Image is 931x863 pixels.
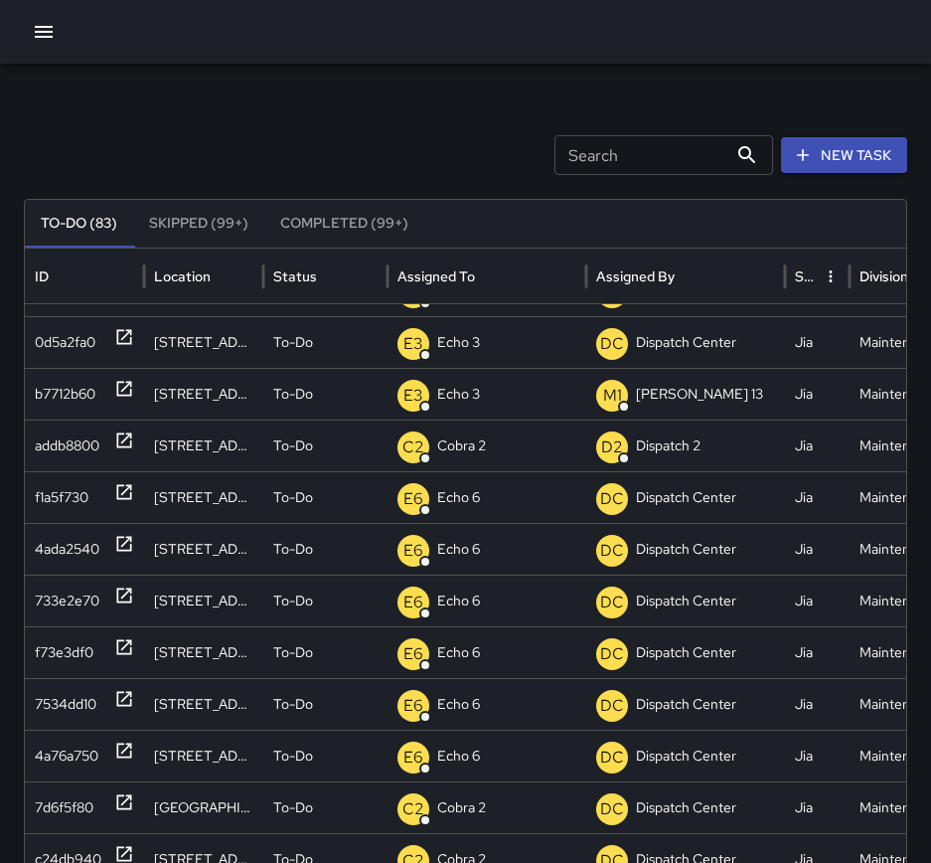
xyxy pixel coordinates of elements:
div: Jia [785,420,850,471]
p: C2 [402,435,424,459]
p: E6 [403,539,423,563]
button: Completed (99+) [264,200,424,248]
p: M1 [603,384,622,408]
div: 1645 Telegraph Avenue [144,575,263,626]
p: Cobra 2 [437,421,486,471]
div: f73e3df0 [35,627,93,678]
div: Jia [785,523,850,575]
div: Jia [785,678,850,730]
p: DC [600,487,624,511]
div: addb8800 [35,421,99,471]
div: Status [273,267,317,285]
div: b7712b60 [35,369,95,420]
p: Dispatch 2 [636,421,700,471]
button: Skipped (99+) [133,200,264,248]
p: To-Do [273,576,313,626]
div: 7d6f5f80 [35,782,93,833]
p: To-Do [273,317,313,368]
p: DC [600,539,624,563]
p: To-Do [273,782,313,833]
div: 2264 Webster Street [144,730,263,781]
p: Echo 6 [437,472,480,523]
p: E6 [403,746,423,770]
div: 441 9th Street [144,316,263,368]
div: Jia [785,368,850,420]
div: 400 23rd Street [144,420,263,471]
p: To-Do [273,472,313,523]
div: Jia [785,781,850,833]
p: E6 [403,694,423,718]
p: DC [600,797,624,821]
div: 2128 Broadway [144,781,263,833]
p: To-Do [273,627,313,678]
p: E6 [403,487,423,511]
p: DC [600,746,624,770]
p: Dispatch Center [636,731,736,781]
div: Jia [785,471,850,523]
p: Dispatch Center [636,524,736,575]
div: f1a5f730 [35,472,88,523]
p: [PERSON_NAME] 13 [636,369,763,420]
p: C2 [402,797,424,821]
button: New Task [781,137,907,174]
p: To-Do [273,421,313,471]
div: Jia [785,730,850,781]
p: Dispatch Center [636,782,736,833]
p: To-Do [273,524,313,575]
div: 1904 Franklin Street [144,368,263,420]
p: To-Do [273,679,313,730]
p: To-Do [273,369,313,420]
p: Echo 6 [437,679,480,730]
p: DC [600,642,624,666]
div: 1128 Jefferson Street [144,523,263,575]
p: Dispatch Center [636,679,736,730]
div: 0d5a2fa0 [35,317,95,368]
p: Cobra 2 [437,782,486,833]
div: 1814 Franklin Street [144,678,263,730]
p: Dispatch Center [636,576,736,626]
div: 733e2e70 [35,576,99,626]
p: Echo 3 [437,317,480,368]
div: Source [795,267,815,285]
div: Location [154,267,211,285]
p: DC [600,694,624,718]
p: Echo 6 [437,576,480,626]
p: E6 [403,591,423,614]
div: 1518 Broadway [144,471,263,523]
div: 4a76a750 [35,731,98,781]
p: E6 [403,642,423,666]
div: Jia [785,626,850,678]
p: Dispatch Center [636,472,736,523]
div: 4ada2540 [35,524,99,575]
div: Jia [785,575,850,626]
p: Echo 6 [437,524,480,575]
p: Dispatch Center [636,627,736,678]
p: Dispatch Center [636,317,736,368]
div: 7534dd10 [35,679,96,730]
p: To-Do [273,731,313,781]
div: ID [35,267,49,285]
p: E3 [403,332,423,356]
p: D2 [601,435,623,459]
div: Assigned By [596,267,675,285]
div: Division [859,267,908,285]
p: Echo 6 [437,731,480,781]
p: DC [600,591,624,614]
p: Echo 3 [437,369,480,420]
p: E3 [403,384,423,408]
p: Echo 6 [437,627,480,678]
div: Assigned To [397,267,475,285]
button: To-Do (83) [25,200,133,248]
p: DC [600,332,624,356]
div: 400 15th Street [144,626,263,678]
button: Source column menu [817,262,845,290]
div: Jia [785,316,850,368]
